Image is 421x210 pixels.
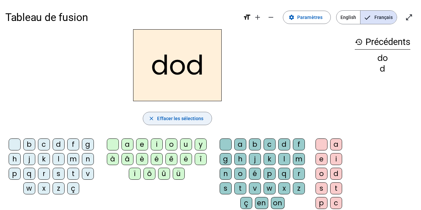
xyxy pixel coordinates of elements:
[243,13,251,21] mat-icon: format_size
[234,153,246,165] div: h
[23,168,35,180] div: q
[173,168,185,180] div: ü
[330,153,342,165] div: i
[330,138,342,150] div: a
[180,153,192,165] div: ë
[148,115,154,121] mat-icon: close
[107,153,119,165] div: à
[234,182,246,194] div: t
[180,138,192,150] div: u
[23,153,35,165] div: j
[67,153,79,165] div: m
[278,168,290,180] div: q
[283,11,331,24] button: Paramètres
[316,153,327,165] div: e
[297,13,322,21] span: Paramètres
[53,153,65,165] div: l
[355,35,410,50] h3: Précédents
[355,38,363,46] mat-icon: history
[53,138,65,150] div: d
[289,14,295,20] mat-icon: settings
[355,54,410,62] div: do
[278,153,290,165] div: l
[53,168,65,180] div: s
[195,138,207,150] div: y
[355,65,410,73] div: d
[336,10,397,24] mat-button-toggle-group: Language selection
[264,138,276,150] div: c
[254,13,262,21] mat-icon: add
[23,182,35,194] div: w
[23,138,35,150] div: b
[220,168,232,180] div: n
[9,168,21,180] div: p
[264,182,276,194] div: w
[165,153,177,165] div: ê
[143,112,212,125] button: Effacer les sélections
[157,114,203,122] span: Effacer les sélections
[240,197,252,209] div: ç
[121,138,133,150] div: a
[336,11,360,24] span: English
[234,138,246,150] div: a
[121,153,133,165] div: â
[136,138,148,150] div: e
[316,168,327,180] div: o
[249,168,261,180] div: é
[53,182,65,194] div: z
[38,153,50,165] div: k
[264,168,276,180] div: p
[249,153,261,165] div: j
[67,168,79,180] div: t
[82,138,94,150] div: g
[220,153,232,165] div: g
[133,29,222,101] h2: dod
[249,182,261,194] div: v
[234,168,246,180] div: o
[405,13,413,21] mat-icon: open_in_full
[143,168,155,180] div: ô
[330,182,342,194] div: t
[293,138,305,150] div: f
[330,168,342,180] div: d
[293,168,305,180] div: r
[360,11,397,24] span: Français
[220,182,232,194] div: s
[264,11,278,24] button: Diminuer la taille de la police
[9,153,21,165] div: h
[330,197,342,209] div: c
[38,138,50,150] div: c
[129,168,141,180] div: ï
[255,197,268,209] div: en
[38,168,50,180] div: r
[151,153,163,165] div: é
[151,138,163,150] div: i
[136,153,148,165] div: è
[67,138,79,150] div: f
[67,182,79,194] div: ç
[249,138,261,150] div: b
[195,153,207,165] div: î
[5,7,238,28] h1: Tableau de fusion
[158,168,170,180] div: û
[316,197,327,209] div: p
[293,153,305,165] div: m
[293,182,305,194] div: z
[316,182,327,194] div: s
[271,197,285,209] div: on
[82,168,94,180] div: v
[165,138,177,150] div: o
[264,153,276,165] div: k
[251,11,264,24] button: Augmenter la taille de la police
[278,138,290,150] div: d
[82,153,94,165] div: n
[402,11,416,24] button: Entrer en plein écran
[38,182,50,194] div: x
[267,13,275,21] mat-icon: remove
[278,182,290,194] div: x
